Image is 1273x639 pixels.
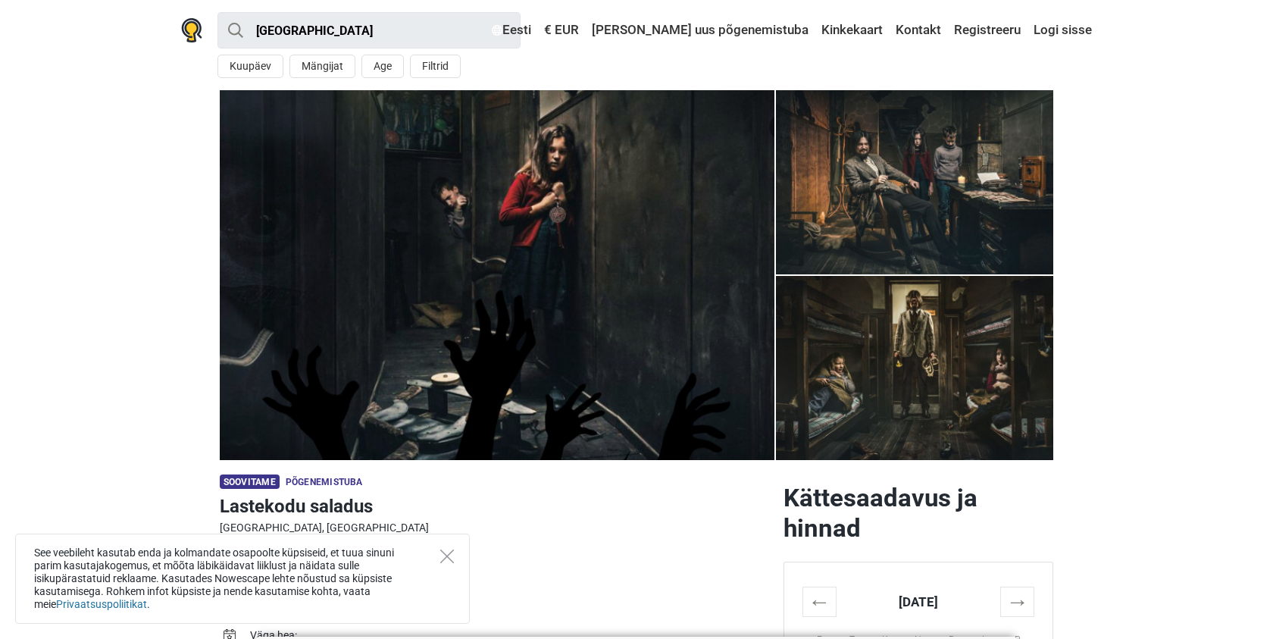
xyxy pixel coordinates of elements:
[220,90,774,460] img: Lastekodu saladus photo 11
[1030,17,1092,44] a: Logi sisse
[1001,587,1034,616] th: →
[776,276,1053,460] img: Lastekodu saladus photo 5
[588,17,812,44] a: [PERSON_NAME] uus põgenemistuba
[56,598,147,610] a: Privaatsuspoliitikat
[488,17,535,44] a: Eesti
[217,55,283,78] button: Kuupäev
[892,17,945,44] a: Kontakt
[286,477,363,487] span: Põgenemistuba
[776,276,1053,460] a: Lastekodu saladus photo 4
[540,17,583,44] a: € EUR
[217,12,521,49] input: proovi “Tallinn”
[220,493,771,520] h1: Lastekodu saladus
[950,17,1024,44] a: Registreeru
[776,90,1053,274] a: Lastekodu saladus photo 3
[15,534,470,624] div: See veebileht kasutab enda ja kolmandate osapoolte küpsiseid, et tuua sinuni parim kasutajakogemu...
[289,55,355,78] button: Mängijat
[818,17,887,44] a: Kinkekaart
[250,582,771,604] td: 2 - 4 mängijat
[250,560,771,582] td: 75 min
[776,90,1053,274] img: Lastekodu saladus photo 4
[220,475,280,489] span: Soovitame
[803,587,837,616] th: ←
[361,55,404,78] button: Age
[181,18,202,42] img: Nowescape logo
[836,587,1001,616] th: [DATE]
[784,483,1053,543] h2: Kättesaadavus ja hinnad
[220,520,771,536] div: [GEOGRAPHIC_DATA], [GEOGRAPHIC_DATA]
[220,90,774,460] a: Lastekodu saladus photo 10
[440,550,454,563] button: Close
[492,25,502,36] img: Eesti
[410,55,461,78] button: Filtrid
